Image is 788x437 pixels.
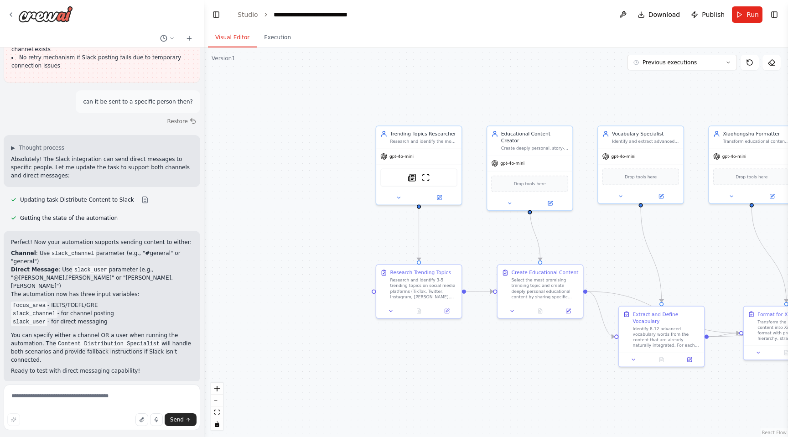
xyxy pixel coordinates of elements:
span: gpt-4o-mini [389,154,414,159]
g: Edge from 9416ca5f-a550-488e-a235-24aea62f7ced to ade928fd-c3d4-41b5-84c9-5515a374af08 [587,288,739,336]
code: Content Distribution Specialist [56,340,161,348]
nav: breadcrumb [238,10,376,19]
button: Download [634,6,684,23]
button: Improve this prompt [7,413,20,426]
span: Thought process [19,144,64,151]
button: Open in side panel [678,355,701,364]
strong: Direct Message [11,266,58,273]
button: No output available [404,307,433,315]
g: Edge from 9416ca5f-a550-488e-a235-24aea62f7ced to ec259776-2452-4649-af88-e057d728a89b [587,288,614,340]
button: Start a new chat [182,33,197,44]
li: - IELTS/TOEFL/GRE [11,301,193,309]
g: Edge from 4716702c-6d8d-40ea-98f3-170e8e216311 to 9416ca5f-a550-488e-a235-24aea62f7ced [466,288,493,295]
div: Version 1 [212,55,235,62]
div: Research and identify 3-5 trending topics on social media platforms (TikTok, Twitter, Instagram, ... [390,277,457,300]
img: Logo [18,6,73,22]
span: Previous executions [643,59,697,66]
span: Download [648,10,680,19]
a: Studio [238,11,258,18]
li: - for direct messaging [11,317,193,326]
button: No output available [525,307,555,315]
button: Visual Editor [208,28,257,47]
p: You can specify either a channel OR a user when running the automation. The will handle both scen... [11,331,193,364]
li: - for channel posting [11,309,193,317]
button: Previous executions [627,55,737,70]
li: : Use parameter (e.g., "#general" or "general") [11,249,193,265]
span: Drop tools here [625,173,657,180]
div: Extract and Define VocabularyIdentify 8-12 advanced vocabulary words from the content that are al... [618,306,705,368]
button: Open in side panel [556,307,580,315]
span: Send [170,416,184,423]
div: Extract and Define Vocabulary [633,311,700,324]
img: SerplyNewsSearchTool [408,173,416,182]
button: Switch to previous chat [156,33,178,44]
g: Edge from 89a59561-f00b-4e56-8a2e-6e10c3ad5b44 to 4716702c-6d8d-40ea-98f3-170e8e216311 [415,209,422,260]
div: Identify 8-12 advanced vocabulary words from the content that are already naturally integrated. F... [633,326,700,349]
g: Edge from 36021e3c-4940-4009-8b78-12474852bfa6 to ec259776-2452-4649-af88-e057d728a89b [637,208,665,302]
div: Create Educational Content [512,269,579,276]
div: Trending Topics ResearcherResearch and identify the most trending topics on social media platform... [376,125,462,205]
span: Drop tools here [514,180,546,187]
button: fit view [211,406,223,418]
code: slack_channel [11,310,57,318]
button: No output available [647,355,676,364]
span: Getting the state of the automation [20,214,118,222]
span: gpt-4o-mini [611,154,635,159]
code: focus_area [11,302,47,310]
div: Create deeply personal, story-driven educational content that feels like it's written by a real p... [501,146,568,151]
div: React Flow controls [211,383,223,430]
li: No retry mechanism if Slack posting fails due to temporary connection issues [11,53,192,70]
div: Vocabulary Specialist [612,130,679,137]
code: slack_channel [50,250,96,258]
button: Open in side panel [642,192,681,200]
p: can it be sent to a specific person then? [83,98,193,106]
p: Absolutely! The Slack integration can send direct messages to specific people. Let me update the ... [11,155,193,180]
button: Send [165,413,197,426]
div: Educational Content CreatorCreate deeply personal, story-driven educational content that feels li... [487,125,573,211]
button: toggle interactivity [211,418,223,430]
button: zoom out [211,395,223,406]
div: Trending Topics Researcher [390,130,457,137]
button: Open in side panel [435,307,459,315]
button: Execution [257,28,298,47]
p: Ready to test with direct messaging capability! [11,367,193,375]
div: Educational Content Creator [501,130,568,144]
div: Create Educational ContentSelect the most promising trending topic and create deeply personal edu... [497,264,584,318]
button: Click to speak your automation idea [150,413,163,426]
div: Research and identify the most trending topics on social media platforms like TikTok and Twitter ... [390,139,457,144]
button: Upload files [135,413,148,426]
span: Updating task Distribute Content to Slack [20,196,134,203]
span: Publish [702,10,725,19]
div: Vocabulary SpecialistIdentify and extract advanced vocabulary words from content that are essenti... [597,125,684,204]
span: ▶ [11,144,15,151]
li: : Use parameter (e.g., "@[PERSON_NAME].[PERSON_NAME]" or "[PERSON_NAME].[PERSON_NAME]") [11,265,193,290]
p: Perfect! Now your automation supports sending content to either: [11,238,193,246]
img: ScrapeWebsiteTool [422,173,430,182]
span: gpt-4o-mini [500,161,524,166]
div: Research Trending TopicsResearch and identify 3-5 trending topics on social media platforms (TikT... [376,264,462,318]
button: ▶Thought process [11,144,64,151]
span: gpt-4o-mini [722,154,747,159]
button: Hide left sidebar [210,8,223,21]
div: Select the most promising trending topic and create deeply personal educational content by sharin... [512,277,579,300]
button: Open in side panel [420,193,459,202]
p: The automation now has three input variables: [11,290,193,298]
code: slack_user [73,266,109,274]
div: Identify and extract advanced vocabulary words from content that are essential for {focus_area} t... [612,139,679,144]
div: Research Trending Topics [390,269,451,276]
span: Drop tools here [736,173,767,180]
button: Publish [687,6,728,23]
strong: Channel [11,250,36,256]
a: React Flow attribution [762,430,787,435]
button: Run [732,6,762,23]
g: Edge from a2a5b717-3515-411c-82f5-9594da108783 to 9416ca5f-a550-488e-a235-24aea62f7ced [526,208,544,260]
button: zoom in [211,383,223,395]
button: Open in side panel [530,199,570,207]
button: Show right sidebar [768,8,781,21]
code: slack_user [11,318,47,326]
button: Restore [163,115,200,128]
span: Run [747,10,759,19]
